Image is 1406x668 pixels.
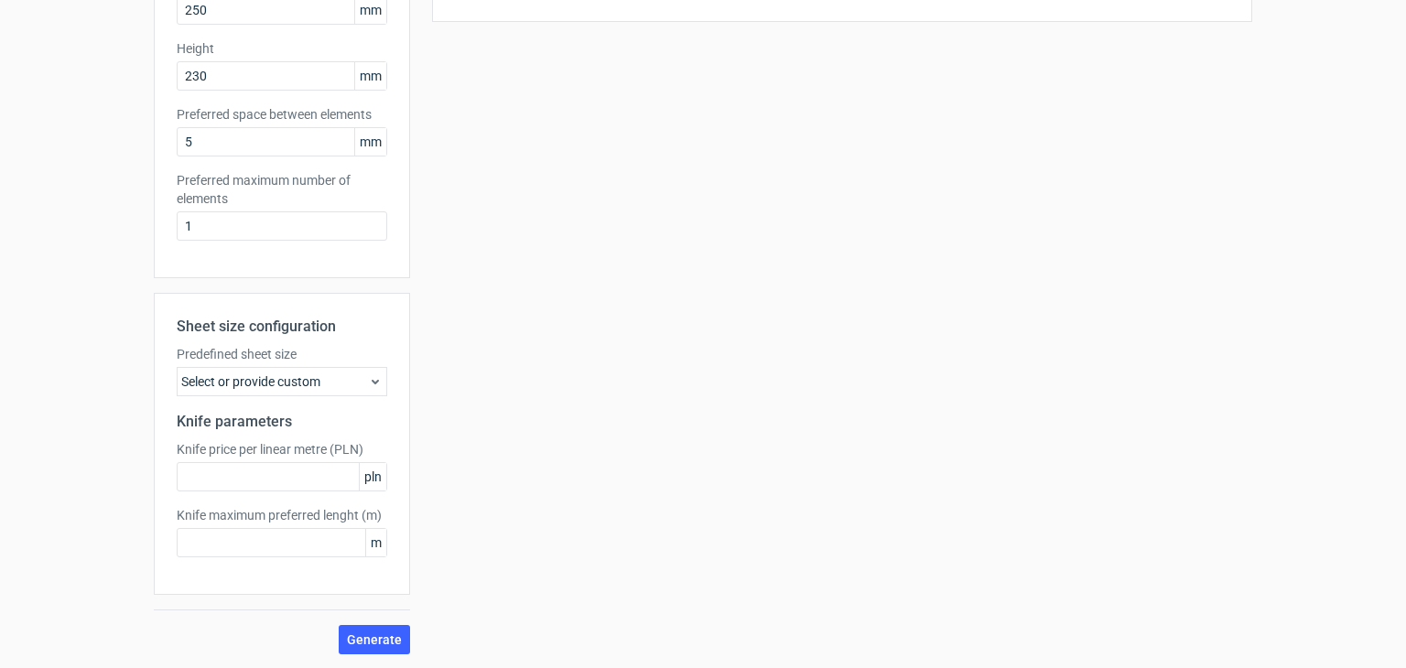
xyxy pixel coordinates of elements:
label: Preferred space between elements [177,105,387,124]
label: Knife maximum preferred lenght (m) [177,506,387,524]
label: Knife price per linear metre (PLN) [177,440,387,458]
span: mm [354,62,386,90]
label: Predefined sheet size [177,345,387,363]
div: Select or provide custom [177,367,387,396]
span: mm [354,128,386,156]
label: Height [177,39,387,58]
label: Preferred maximum number of elements [177,171,387,208]
h2: Sheet size configuration [177,316,387,338]
span: m [365,529,386,556]
h2: Knife parameters [177,411,387,433]
span: Generate [347,633,402,646]
button: Generate [339,625,410,654]
span: pln [359,463,386,490]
